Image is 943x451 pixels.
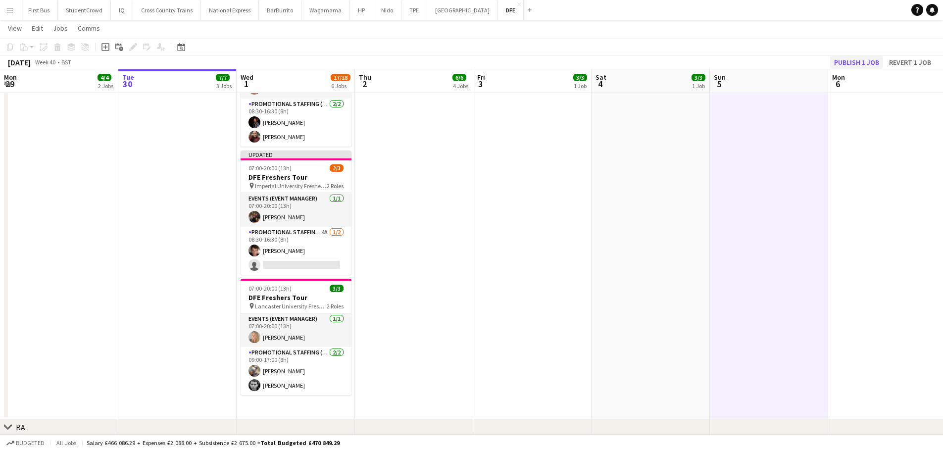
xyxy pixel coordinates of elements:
[452,74,466,81] span: 6/6
[16,422,25,432] div: BA
[831,78,845,90] span: 6
[241,193,351,227] app-card-role: Events (Event Manager)1/107:00-20:00 (13h)[PERSON_NAME]
[260,439,340,447] span: Total Budgeted £470 849.29
[8,57,31,67] div: [DATE]
[357,78,371,90] span: 2
[248,285,292,292] span: 07:00-20:00 (13h)
[255,182,327,190] span: Imperial University Freshers Fair
[248,164,292,172] span: 07:00-20:00 (13h)
[594,78,606,90] span: 4
[201,0,259,20] button: National Express
[111,0,133,20] button: IQ
[8,24,22,33] span: View
[122,73,134,82] span: Tue
[87,439,340,447] div: Salary £466 086.29 + Expenses £2 088.00 + Subsistence £2 675.00 =
[596,73,606,82] span: Sat
[498,0,524,20] button: DFE
[20,0,58,20] button: First Bus
[216,82,232,90] div: 3 Jobs
[830,56,883,69] button: Publish 1 job
[350,0,373,20] button: HP
[327,302,344,310] span: 2 Roles
[832,73,845,82] span: Mon
[2,78,17,90] span: 29
[573,74,587,81] span: 3/3
[885,56,935,69] button: Revert 1 job
[78,24,100,33] span: Comms
[241,150,351,158] div: Updated
[241,227,351,275] app-card-role: Promotional Staffing (Brand Ambassadors)4A1/208:30-16:30 (8h)[PERSON_NAME]
[453,82,468,90] div: 4 Jobs
[692,74,705,81] span: 3/3
[241,313,351,347] app-card-role: Events (Event Manager)1/107:00-20:00 (13h)[PERSON_NAME]
[359,73,371,82] span: Thu
[16,440,45,447] span: Budgeted
[98,74,111,81] span: 4/4
[133,0,201,20] button: Cross Country Trains
[74,22,104,35] a: Comms
[373,0,401,20] button: Nido
[58,0,111,20] button: StudentCrowd
[98,82,113,90] div: 2 Jobs
[714,73,726,82] span: Sun
[476,78,485,90] span: 3
[241,347,351,395] app-card-role: Promotional Staffing (Brand Ambassadors)2/209:00-17:00 (8h)[PERSON_NAME][PERSON_NAME]
[5,438,46,449] button: Budgeted
[241,173,351,182] h3: DFE Freshers Tour
[53,24,68,33] span: Jobs
[241,293,351,302] h3: DFE Freshers Tour
[712,78,726,90] span: 5
[331,82,350,90] div: 6 Jobs
[33,58,57,66] span: Week 40
[241,279,351,395] app-job-card: 07:00-20:00 (13h)3/3DFE Freshers Tour Lancaster University Freshers Fair2 RolesEvents (Event Mana...
[241,73,253,82] span: Wed
[4,73,17,82] span: Mon
[692,82,705,90] div: 1 Job
[216,74,230,81] span: 7/7
[427,0,498,20] button: [GEOGRAPHIC_DATA]
[255,302,327,310] span: Lancaster University Freshers Fair
[241,150,351,275] app-job-card: Updated07:00-20:00 (13h)2/3DFE Freshers Tour Imperial University Freshers Fair2 RolesEvents (Even...
[401,0,427,20] button: TPE
[239,78,253,90] span: 1
[54,439,78,447] span: All jobs
[121,78,134,90] span: 30
[49,22,72,35] a: Jobs
[574,82,587,90] div: 1 Job
[259,0,301,20] button: BarBurrito
[241,99,351,147] app-card-role: Promotional Staffing (Brand Ambassadors)2/208:30-16:30 (8h)[PERSON_NAME][PERSON_NAME]
[301,0,350,20] button: Wagamama
[4,22,26,35] a: View
[61,58,71,66] div: BST
[32,24,43,33] span: Edit
[331,74,350,81] span: 17/18
[28,22,47,35] a: Edit
[327,182,344,190] span: 2 Roles
[330,164,344,172] span: 2/3
[477,73,485,82] span: Fri
[330,285,344,292] span: 3/3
